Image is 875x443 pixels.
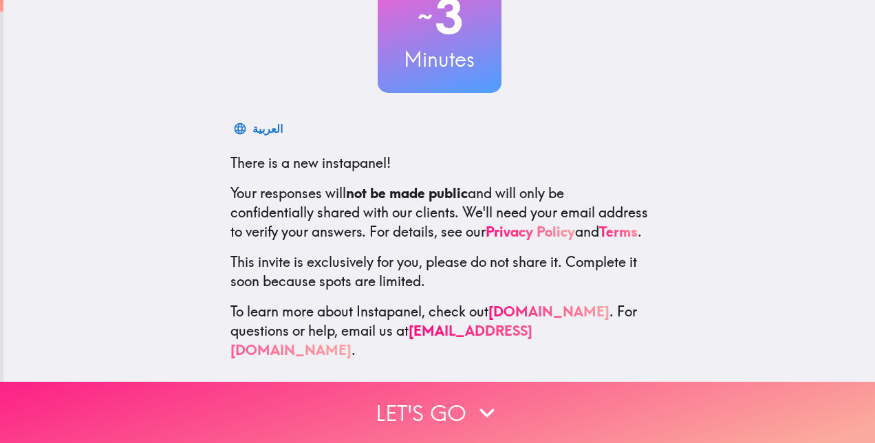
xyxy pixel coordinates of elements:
[486,223,575,240] a: Privacy Policy
[230,184,649,241] p: Your responses will and will only be confidentially shared with our clients. We'll need your emai...
[252,119,283,138] div: العربية
[230,252,649,291] p: This invite is exclusively for you, please do not share it. Complete it soon because spots are li...
[230,302,649,360] p: To learn more about Instapanel, check out . For questions or help, email us at .
[346,184,468,202] b: not be made public
[230,322,532,358] a: [EMAIL_ADDRESS][DOMAIN_NAME]
[378,45,501,74] h3: Minutes
[230,154,391,171] span: There is a new instapanel!
[599,223,638,240] a: Terms
[488,303,609,320] a: [DOMAIN_NAME]
[230,115,288,142] button: العربية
